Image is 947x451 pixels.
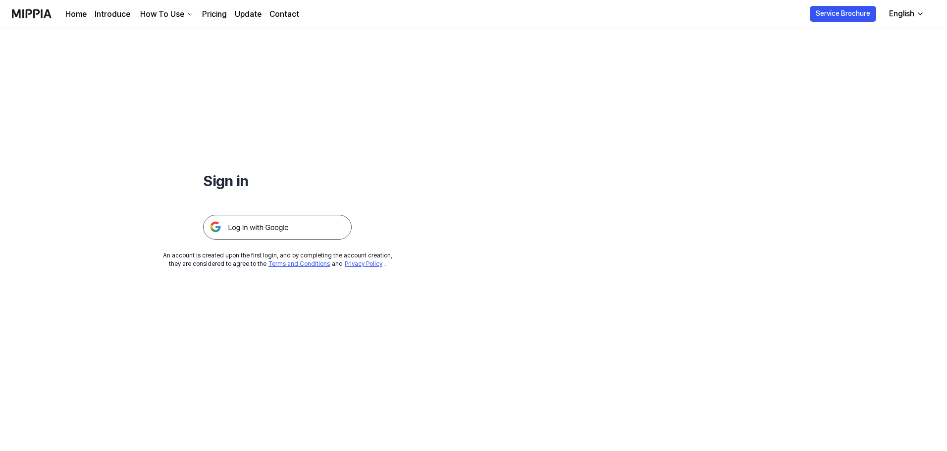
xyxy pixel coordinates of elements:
div: English [887,8,916,20]
a: Introduce [95,8,130,20]
a: Pricing [202,8,227,20]
a: Update [235,8,262,20]
a: Terms and Conditions [268,260,330,267]
h1: Sign in [203,170,352,191]
div: How To Use [138,8,186,20]
img: 구글 로그인 버튼 [203,215,352,240]
button: Service Brochure [810,6,876,22]
a: Contact [269,8,299,20]
button: How To Use [138,8,194,20]
div: An account is created upon the first login, and by completing the account creation, they are cons... [163,251,392,268]
a: Privacy Policy [345,260,382,267]
button: English [881,4,930,24]
a: Home [65,8,87,20]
